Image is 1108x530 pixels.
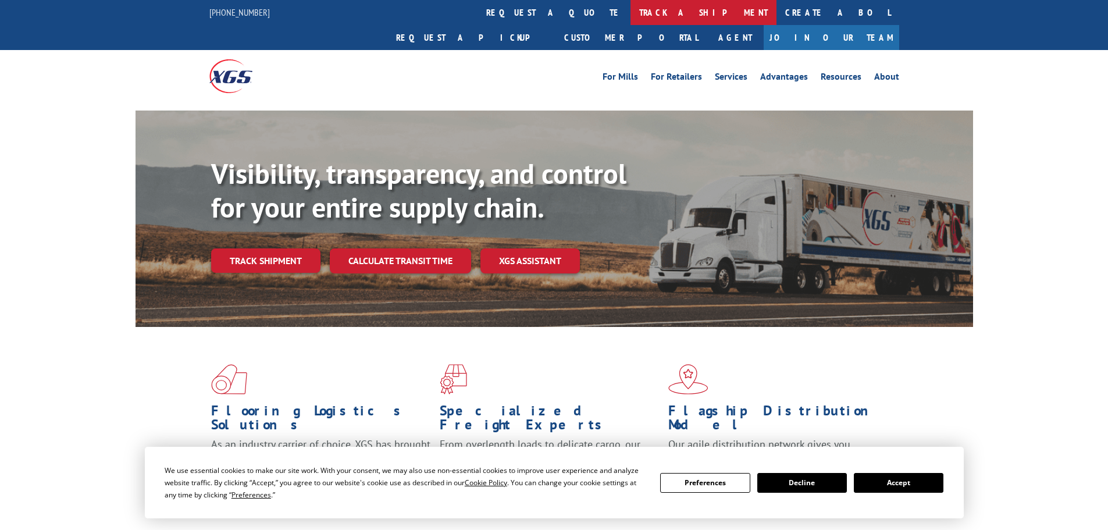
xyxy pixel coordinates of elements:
span: Cookie Policy [465,478,507,488]
a: About [874,72,899,85]
img: xgs-icon-flagship-distribution-model-red [668,364,708,394]
a: Agent [707,25,764,50]
a: Resources [821,72,861,85]
div: We use essential cookies to make our site work. With your consent, we may also use non-essential ... [165,464,646,501]
a: Track shipment [211,248,320,273]
a: Services [715,72,747,85]
img: xgs-icon-total-supply-chain-intelligence-red [211,364,247,394]
a: XGS ASSISTANT [480,248,580,273]
div: Cookie Consent Prompt [145,447,964,518]
a: Customer Portal [555,25,707,50]
a: Join Our Team [764,25,899,50]
a: Request a pickup [387,25,555,50]
p: From overlength loads to delicate cargo, our experienced staff knows the best way to move your fr... [440,437,660,489]
b: Visibility, transparency, and control for your entire supply chain. [211,155,626,225]
button: Decline [757,473,847,493]
a: For Retailers [651,72,702,85]
h1: Flagship Distribution Model [668,404,888,437]
button: Accept [854,473,943,493]
img: xgs-icon-focused-on-flooring-red [440,364,467,394]
span: Our agile distribution network gives you nationwide inventory management on demand. [668,437,882,465]
h1: Specialized Freight Experts [440,404,660,437]
span: Preferences [231,490,271,500]
a: Calculate transit time [330,248,471,273]
a: For Mills [603,72,638,85]
h1: Flooring Logistics Solutions [211,404,431,437]
button: Preferences [660,473,750,493]
a: Advantages [760,72,808,85]
a: [PHONE_NUMBER] [209,6,270,18]
span: As an industry carrier of choice, XGS has brought innovation and dedication to flooring logistics... [211,437,430,479]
